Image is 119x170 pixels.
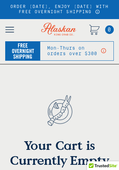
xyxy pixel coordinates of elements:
a: Announcement Bar Modal [95,10,100,14]
img: Alaskan King Crab Co. logo [35,17,82,41]
img: open mobile menu [5,27,14,32]
span: 0 [105,25,114,34]
div: ORDER [DATE], ENJOY [DATE] WITH FREE OVERNIGHT SHIPPING [5,5,114,15]
a: Cart [105,25,114,34]
div: Mon-Thurs on orders over $300 [47,45,100,57]
img: empty cart - anchor [36,83,83,138]
a: Cart [89,25,100,36]
div: Free Overnight Shipping [9,43,36,59]
h1: Your Cart is Currently Empty [5,138,114,168]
